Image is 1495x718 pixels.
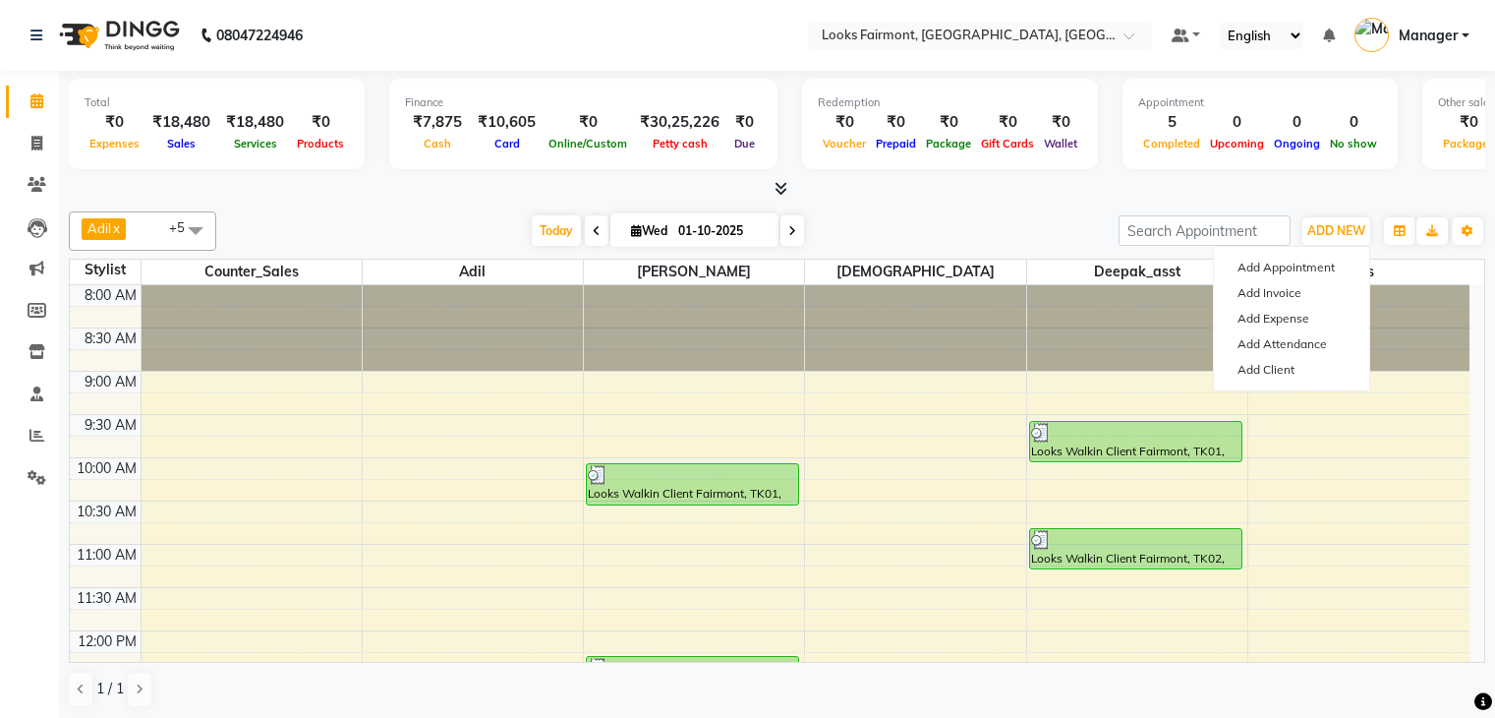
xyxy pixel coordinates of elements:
[1354,18,1389,52] img: Manager
[976,111,1039,134] div: ₹0
[921,137,976,150] span: Package
[1214,331,1369,357] a: Add Attendance
[363,260,583,284] span: Adil
[216,8,303,63] b: 08047224946
[292,137,349,150] span: Products
[871,111,921,134] div: ₹0
[1039,137,1082,150] span: Wallet
[70,260,141,280] div: Stylist
[73,502,141,522] div: 10:30 AM
[727,111,762,134] div: ₹0
[532,215,581,246] span: Today
[73,458,141,479] div: 10:00 AM
[818,137,871,150] span: Voucher
[587,464,798,505] div: Looks Walkin Client Fairmont, TK01, 10:05 AM-10:35 AM, Blow Dry Stylist(F)*
[489,137,525,150] span: Card
[871,137,921,150] span: Prepaid
[96,679,124,699] span: 1 / 1
[1399,26,1458,46] span: Manager
[292,111,349,134] div: ₹0
[1205,111,1269,134] div: 0
[805,260,1025,284] span: [DEMOGRAPHIC_DATA]
[648,137,713,150] span: Petty cash
[1138,137,1205,150] span: Completed
[162,137,201,150] span: Sales
[1214,280,1369,306] a: Add Invoice
[1214,255,1369,280] button: Add Appointment
[1205,137,1269,150] span: Upcoming
[1030,422,1241,461] div: Looks Walkin Client Fairmont, TK01, 09:35 AM-10:05 AM, Blow Dry Stylist(F)*
[544,137,632,150] span: Online/Custom
[1325,111,1382,134] div: 0
[405,94,762,111] div: Finance
[1138,111,1205,134] div: 5
[584,260,804,284] span: [PERSON_NAME]
[229,137,282,150] span: Services
[1325,137,1382,150] span: No show
[1302,217,1370,245] button: ADD NEW
[419,137,456,150] span: Cash
[632,111,727,134] div: ₹30,25,226
[85,111,144,134] div: ₹0
[1214,306,1369,331] a: Add Expense
[85,137,144,150] span: Expenses
[1039,111,1082,134] div: ₹0
[1119,215,1291,246] input: Search Appointment
[85,94,349,111] div: Total
[976,137,1039,150] span: Gift Cards
[74,631,141,652] div: 12:00 PM
[1030,529,1241,568] div: Looks Walkin Client Fairmont, TK02, 10:50 AM-11:20 AM, Blow Dry Stylist(F)*
[81,372,141,392] div: 9:00 AM
[81,329,141,349] div: 8:30 AM
[111,220,120,236] a: x
[1269,111,1325,134] div: 0
[87,220,111,236] span: Adil
[50,8,185,63] img: logo
[142,260,362,284] span: Counter_Sales
[544,111,632,134] div: ₹0
[818,111,871,134] div: ₹0
[818,94,1082,111] div: Redemption
[626,223,672,238] span: Wed
[73,588,141,609] div: 11:30 AM
[1214,357,1369,383] a: Add Client
[73,545,141,566] div: 11:00 AM
[729,137,760,150] span: Due
[1269,137,1325,150] span: Ongoing
[81,285,141,306] div: 8:00 AM
[1027,260,1247,284] span: Deepak_asst
[1138,94,1382,111] div: Appointment
[81,415,141,436] div: 9:30 AM
[405,111,470,134] div: ₹7,875
[672,216,771,246] input: 2025-10-01
[470,111,544,134] div: ₹10,605
[169,219,200,235] span: +5
[218,111,292,134] div: ₹18,480
[144,111,218,134] div: ₹18,480
[1307,223,1365,238] span: ADD NEW
[921,111,976,134] div: ₹0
